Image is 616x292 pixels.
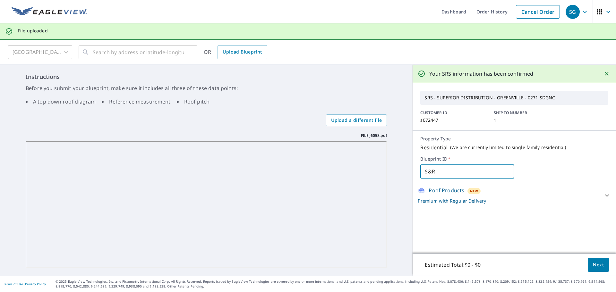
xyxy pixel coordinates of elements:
span: Next [593,261,604,269]
p: Premium with Regular Delivery [418,197,599,204]
div: SG [566,5,580,19]
p: File uploaded [18,28,48,34]
p: © 2025 Eagle View Technologies, Inc. and Pictometry International Corp. All Rights Reserved. Repo... [56,279,613,289]
img: EV Logo [12,7,87,17]
p: SRS - SUPERIOR DISTRIBUTION - GREENVILLE - 0271 SDGNC [422,92,607,103]
div: OR [204,45,267,59]
label: Upload a different file [326,114,387,126]
p: s072447 [420,118,486,123]
div: [GEOGRAPHIC_DATA] [8,43,72,61]
h6: Instructions [26,72,387,81]
p: Residential [420,144,448,151]
p: Property Type [420,136,608,142]
p: CUSTOMER ID [420,110,486,116]
p: SHIP TO NUMBER [494,110,560,116]
li: Reference measurement [102,98,170,105]
span: Upload Blueprint [223,48,262,56]
span: Upload a different file [331,116,382,124]
li: A top down roof diagram [26,98,96,105]
span: New [470,188,478,194]
p: Estimated Total: $0 - $0 [420,258,485,272]
input: Search by address or latitude-longitude [93,43,184,61]
a: Cancel Order [516,5,560,19]
p: Roof Products [429,187,464,194]
button: Close [603,70,611,78]
label: Blueprint ID [420,156,608,162]
iframe: FILE_6058.pdf [26,141,387,268]
p: Your SRS information has been confirmed [429,70,533,78]
li: Roof pitch [177,98,210,105]
a: Upload Blueprint [218,45,267,59]
p: FILE_6058.pdf [361,133,387,138]
a: Terms of Use [3,282,23,286]
a: Privacy Policy [25,282,46,286]
p: ( We are currently limited to single family residential ) [450,145,566,150]
div: Roof ProductsNewPremium with Regular Delivery [418,187,611,204]
p: Before you submit your blueprint, make sure it includes all three of these data points: [26,84,387,92]
button: Next [588,258,609,272]
p: | [3,282,46,286]
p: 1 [494,118,560,123]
